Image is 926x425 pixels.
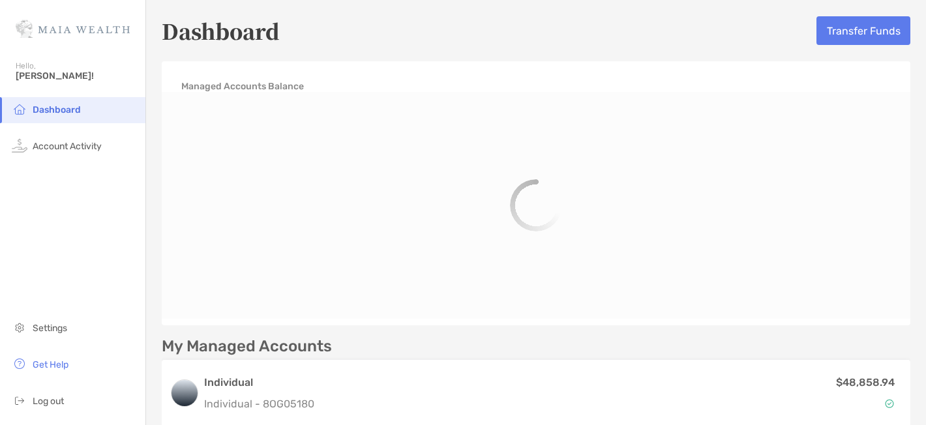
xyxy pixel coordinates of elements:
h3: Individual [204,375,314,390]
span: [PERSON_NAME]! [16,70,138,81]
img: activity icon [12,138,27,153]
img: settings icon [12,319,27,335]
h4: Managed Accounts Balance [181,81,304,92]
img: get-help icon [12,356,27,372]
img: logo account [172,380,198,406]
img: Zoe Logo [16,5,130,52]
p: $48,858.94 [836,374,895,390]
img: Account Status icon [885,399,894,408]
span: Log out [33,396,64,407]
span: Account Activity [33,141,102,152]
h5: Dashboard [162,16,280,46]
button: Transfer Funds [816,16,910,45]
span: Dashboard [33,104,81,115]
span: Get Help [33,359,68,370]
p: My Managed Accounts [162,338,332,355]
img: household icon [12,101,27,117]
span: Settings [33,323,67,334]
img: logout icon [12,392,27,408]
p: Individual - 8OG05180 [204,396,314,412]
